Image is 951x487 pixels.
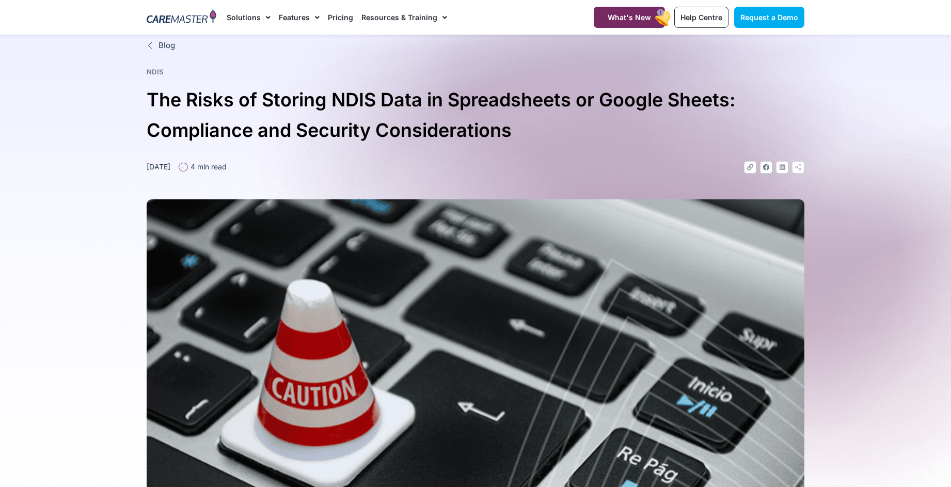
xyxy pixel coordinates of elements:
a: NDIS [147,68,164,76]
span: What's New [608,13,651,22]
a: Help Centre [674,7,728,28]
a: Request a Demo [734,7,804,28]
time: [DATE] [147,162,170,171]
h1: The Risks of Storing NDIS Data in Spreadsheets or Google Sheets: Compliance and Security Consider... [147,85,804,146]
img: CareMaster Logo [147,10,216,25]
span: Request a Demo [740,13,798,22]
span: Help Centre [680,13,722,22]
a: Blog [147,40,804,52]
span: Blog [156,40,175,52]
a: What's New [594,7,665,28]
span: 4 min read [188,161,227,172]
